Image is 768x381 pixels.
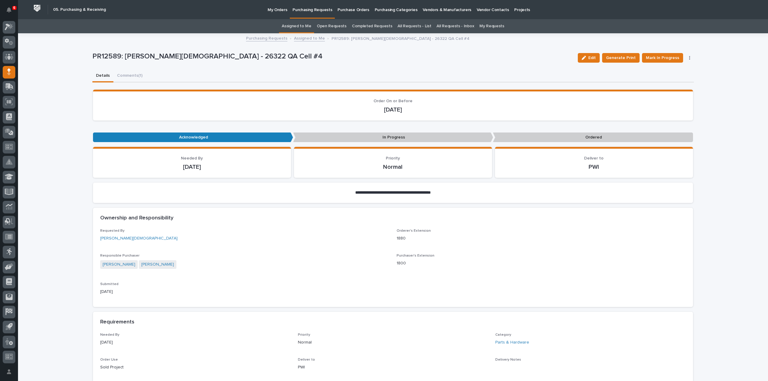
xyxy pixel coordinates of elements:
button: Generate Print [602,53,640,63]
p: 1880 [397,235,686,242]
span: Generate Print [606,54,636,61]
h2: Ownership and Responsibility [100,215,173,222]
span: Responsible Purchaser [100,254,139,257]
a: All Requests - List [397,19,431,33]
p: [DATE] [100,163,284,171]
a: All Requests - Inbox [436,19,474,33]
span: Needed By [100,333,119,337]
p: [DATE] [100,106,686,113]
p: PWI [298,364,488,371]
img: Workspace Logo [31,3,43,14]
span: Order On or Before [373,99,412,103]
span: Deliver to [584,156,604,160]
p: Normal [298,339,488,346]
p: Ordered [493,132,693,142]
a: Purchasing Requests [246,34,287,41]
a: My Requests [479,19,504,33]
h2: Requirements [100,319,134,326]
p: Acknowledged [93,132,293,142]
a: Assigned to Me [282,19,311,33]
span: Priority [298,333,310,337]
p: PR12589: [PERSON_NAME][DEMOGRAPHIC_DATA] - 26322 QA Cell #4 [331,35,469,41]
span: Order Use [100,358,118,362]
span: Mark In Progress [646,54,679,61]
span: Purchaser's Extension [397,254,434,257]
span: Orderer's Extension [397,229,431,233]
a: Parts & Hardware [495,339,529,346]
span: Delivery Notes [495,358,521,362]
span: Submitted [100,282,118,286]
a: Assigned to Me [294,34,325,41]
p: PR12589: [PERSON_NAME][DEMOGRAPHIC_DATA] - 26322 QA Cell #4 [92,52,573,61]
a: [PERSON_NAME] [141,261,174,268]
a: [PERSON_NAME] [103,261,135,268]
a: [PERSON_NAME][DEMOGRAPHIC_DATA] [100,235,178,242]
p: [DATE] [100,289,389,295]
p: Sold Project [100,364,291,371]
p: PWI [502,163,686,171]
a: Open Requests [317,19,346,33]
button: Edit [578,53,600,63]
p: 1800 [397,260,686,266]
div: Notifications6 [7,7,15,17]
p: In Progress [293,132,493,142]
h2: 05. Purchasing & Receiving [53,7,106,12]
span: Category [495,333,511,337]
a: Completed Requests [352,19,392,33]
p: Normal [301,163,485,171]
span: Deliver to [298,358,315,362]
button: Mark In Progress [642,53,683,63]
span: Needed By [181,156,203,160]
p: [DATE] [100,339,291,346]
p: 6 [13,6,15,10]
span: Edit [588,55,596,61]
button: Notifications [3,4,15,16]
span: Requested By [100,229,124,233]
button: Details [92,70,113,82]
span: Priority [386,156,400,160]
button: Comments (1) [113,70,146,82]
